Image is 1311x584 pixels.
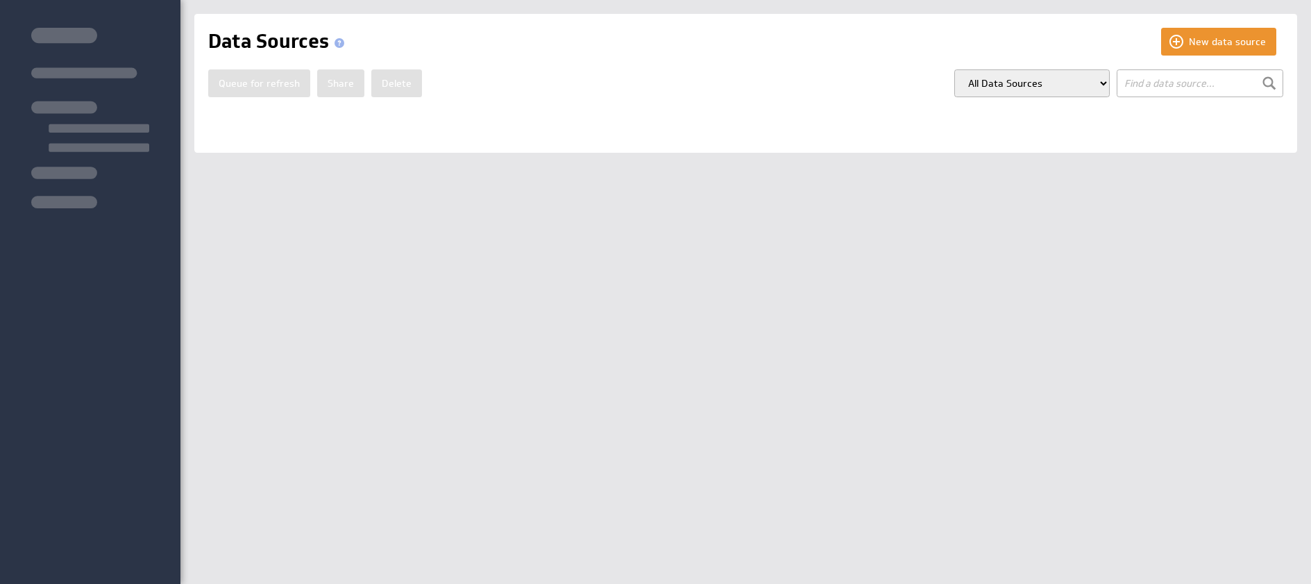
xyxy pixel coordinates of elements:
[31,28,149,208] img: skeleton-sidenav.svg
[317,69,364,97] button: Share
[1161,28,1276,56] button: New data source
[1117,69,1283,97] input: Find a data source...
[208,69,310,97] button: Queue for refresh
[371,69,422,97] button: Delete
[208,28,350,56] h1: Data Sources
